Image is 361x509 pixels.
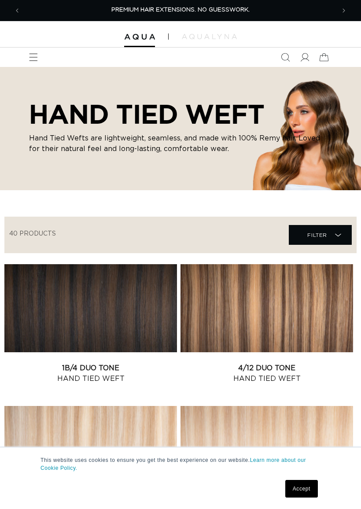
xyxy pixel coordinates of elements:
span: 40 products [9,231,56,237]
span: Filter [307,227,327,243]
button: Next announcement [334,1,354,20]
p: Hand Tied Wefts are lightweight, seamless, and made with 100% Remy hair. Loved for their natural ... [29,133,332,154]
button: Previous announcement [7,1,27,20]
img: Aqua Hair Extensions [124,34,155,40]
img: aqualyna.com [182,34,237,39]
summary: Search [276,48,295,67]
a: 1B/4 Duo Tone Hand Tied Weft [4,363,177,384]
h2: HAND TIED WEFT [29,99,332,129]
summary: Menu [24,48,43,67]
span: PREMIUM HAIR EXTENSIONS. NO GUESSWORK. [111,7,250,13]
summary: Filter [289,225,352,245]
a: Accept [285,480,318,498]
p: This website uses cookies to ensure you get the best experience on our website. [41,456,320,472]
a: 4/12 Duo Tone Hand Tied Weft [180,363,353,384]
